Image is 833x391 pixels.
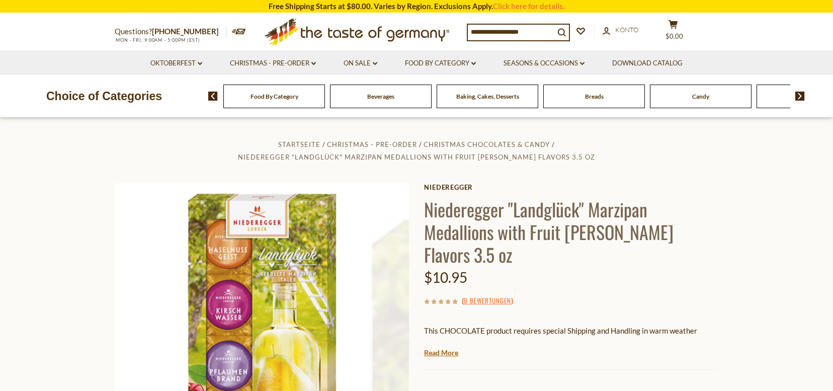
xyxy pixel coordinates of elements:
h1: Niederegger "Landglück" Marzipan Medallions with Fruit [PERSON_NAME] Flavors 3.5 oz [424,198,718,266]
a: Click here for details. [493,2,564,11]
span: $10.95 [424,269,467,286]
p: Questions? [115,25,226,38]
a: Oktoberfest [150,58,202,69]
img: previous arrow [208,92,218,101]
li: We will ship this product in heat-protective packaging and ice during warm weather months or to w... [434,345,718,357]
button: $0.00 [658,20,688,45]
span: $0.00 [665,32,683,40]
a: Christmas - PRE-ORDER [230,58,316,69]
a: Christmas - PRE-ORDER [327,140,417,148]
a: Download Catalog [612,58,683,69]
a: Seasons & Occasions [504,58,585,69]
a: Konto [603,25,638,36]
a: Candy [692,93,709,100]
a: Food By Category [251,93,298,100]
p: This CHOCOLATE product requires special Shipping and Handling in warm weather [424,325,718,337]
span: ( ) [462,295,513,305]
img: next arrow [795,92,805,101]
a: Christmas Chocolates & Candy [424,140,550,148]
a: Baking, Cakes, Desserts [456,93,519,100]
a: [PHONE_NUMBER] [152,27,219,36]
a: Beverages [367,93,394,100]
a: On Sale [344,58,377,69]
a: Read More [424,348,458,358]
a: Startseite [278,140,320,148]
a: Food By Category [405,58,476,69]
a: Niederegger "Landglück" Marzipan Medallions with Fruit [PERSON_NAME] Flavors 3.5 oz [238,153,595,161]
a: Niederegger [424,183,718,191]
a: Breads [585,93,604,100]
a: 0 Bewertungen [464,295,511,306]
span: MON - FRI, 9:00AM - 5:00PM (EST) [115,37,200,43]
span: Konto [615,26,638,34]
